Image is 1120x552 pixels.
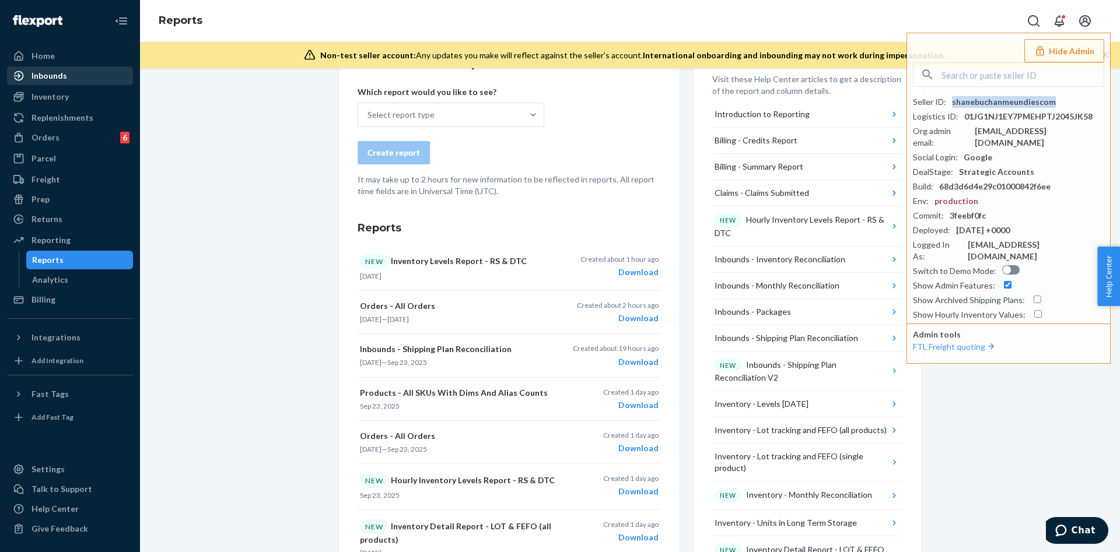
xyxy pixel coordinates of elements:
[715,254,845,265] div: Inbounds - Inventory Reconciliation
[715,332,858,344] div: Inbounds - Shipping Plan Reconciliation
[320,50,416,60] span: Non-test seller account:
[913,166,953,178] div: DealStage :
[32,70,67,82] div: Inbounds
[715,161,803,173] div: Billing - Summary Report
[360,519,388,534] div: NEW
[32,523,88,535] div: Give Feedback
[952,96,1056,108] div: shanebuchanmeundiescom
[387,315,409,324] time: [DATE]
[715,306,791,318] div: Inbounds - Packages
[715,280,839,291] div: Inbounds - Monthly Reconciliation
[580,254,659,264] p: Created about 1 hour ago
[360,491,400,500] time: Sep 23, 2025
[712,391,902,417] button: Inventory - Levels [DATE]
[935,195,978,207] div: production
[712,73,902,97] p: Visit these Help Center articles to get a description of the report and column details.
[968,239,1104,262] div: [EMAIL_ADDRESS][DOMAIN_NAME]
[358,141,430,164] button: Create report
[712,444,902,481] button: Inventory - Lot tracking and FEFO (single product)
[32,153,56,164] div: Parcel
[13,15,62,27] img: Flexport logo
[360,343,557,355] p: Inbounds - Shipping Plan Reconciliation
[360,445,381,453] time: [DATE]
[913,195,929,207] div: Env :
[32,234,71,246] div: Reporting
[603,387,659,397] p: Created 1 day ago
[913,309,1025,321] div: Show Hourly Inventory Values :
[358,174,661,197] p: It may take up to 2 hours for new information to be reflected in reports. All report time fields ...
[360,402,400,410] time: Sep 23, 2025
[712,101,902,128] button: Introduction to Reporting
[956,224,1010,236] div: [DATE] +0000
[360,473,388,488] div: NEW
[26,251,134,269] a: Reports
[913,96,946,108] div: Seller ID :
[1073,9,1097,33] button: Open account menu
[712,180,902,206] button: Claims - Claims Submitted
[712,154,902,180] button: Billing - Summary Report
[358,245,661,291] button: NEWInventory Levels Report - RS & DTC[DATE]Created about 1 hour agoDownload
[913,181,933,192] div: Build :
[715,488,872,502] div: Inventory - Monthly Reconciliation
[603,519,659,529] p: Created 1 day ago
[120,132,129,143] div: 6
[7,351,133,370] a: Add Integration
[715,398,808,410] div: Inventory - Levels [DATE]
[712,128,902,154] button: Billing - Credits Report
[573,356,659,368] div: Download
[577,300,659,310] p: Created about 2 hours ago
[643,50,945,60] span: International onboarding and inbounding may not work during impersonation.
[712,299,902,325] button: Inbounds - Packages
[358,378,661,421] button: Products - All SKUs With Dims And Alias CountsSep 23, 2025Created 1 day agoDownload
[7,128,133,147] a: Orders6
[360,473,557,488] p: Hourly Inventory Levels Report - RS & DTC
[913,224,950,236] div: Deployed :
[149,4,212,38] ol: breadcrumbs
[950,210,986,221] div: 3feebf0fc
[360,387,557,399] p: Products - All SKUs With Dims And Alias Counts
[7,108,133,127] a: Replenishments
[715,108,810,120] div: Introduction to Reporting
[712,481,902,510] button: NEWInventory - Monthly Reconciliation
[32,412,73,422] div: Add Fast Tag
[712,325,902,351] button: Inbounds - Shipping Plan Reconciliation
[712,510,902,536] button: Inventory - Units in Long Term Storage
[32,194,50,205] div: Prep
[942,63,1104,86] input: Search or paste seller ID
[712,351,902,392] button: NEWInbounds - Shipping Plan Reconciliation V2
[360,358,381,367] time: [DATE]
[720,361,736,370] p: NEW
[913,152,958,163] div: Social Login :
[715,187,809,199] div: Claims - Claims Submitted
[603,486,659,497] div: Download
[7,519,133,538] button: Give Feedback
[387,445,427,453] time: Sep 23, 2025
[603,473,659,483] p: Created 1 day ago
[360,430,557,442] p: Orders - All Orders
[577,312,659,324] div: Download
[7,210,133,228] a: Returns
[7,149,133,168] a: Parcel
[913,329,1104,340] p: Admin tools
[913,125,969,149] div: Org admin email :
[715,517,857,529] div: Inventory - Units in Long Term Storage
[1024,39,1104,62] button: Hide Admin
[7,328,133,347] button: Integrations
[358,86,544,98] p: Which report would you like to see?
[32,274,68,286] div: Analytics
[7,47,133,65] a: Home
[358,291,661,334] button: Orders - All Orders[DATE]—[DATE]Created about 2 hours agoDownload
[32,174,60,185] div: Freight
[360,314,557,324] p: —
[32,112,93,124] div: Replenishments
[7,290,133,309] a: Billing
[573,343,659,353] p: Created about 19 hours ago
[975,125,1104,149] div: [EMAIL_ADDRESS][DOMAIN_NAME]
[712,206,902,247] button: NEWHourly Inventory Levels Report - RS & DTC
[320,50,945,61] div: Any updates you make will reflect against the seller's account.
[32,213,62,225] div: Returns
[360,357,557,367] p: —
[715,135,797,146] div: Billing - Credits Report
[360,519,557,546] p: Inventory Detail Report - LOT & FEFO (all products)
[913,294,1025,306] div: Show Archived Shipping Plans :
